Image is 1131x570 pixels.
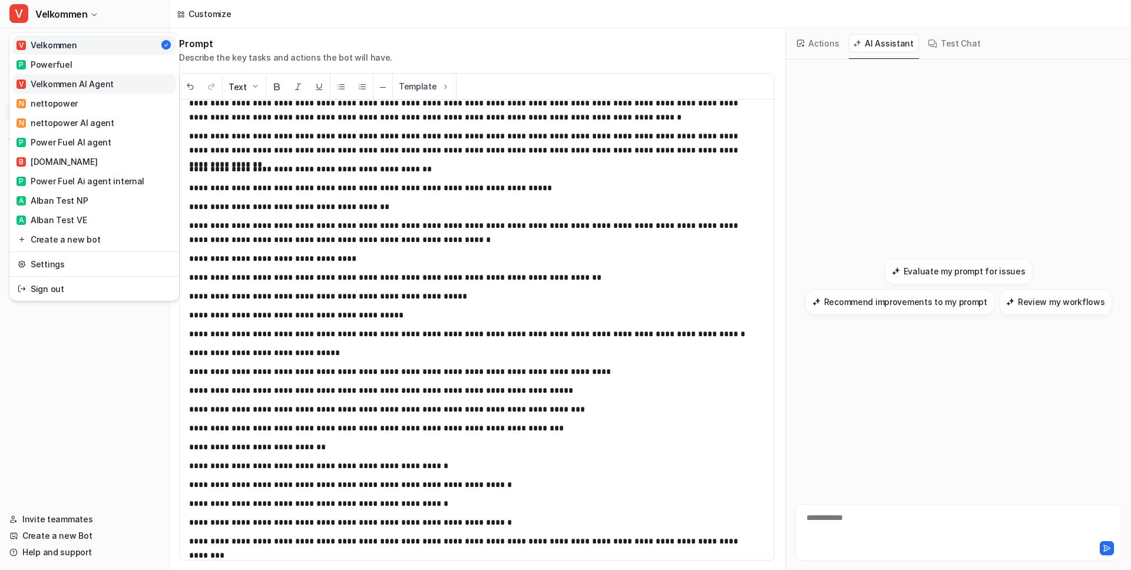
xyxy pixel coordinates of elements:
[16,157,26,167] span: B
[16,97,78,110] div: nettopower
[16,138,26,147] span: P
[16,99,26,108] span: N
[16,41,26,50] span: V
[16,79,26,89] span: V
[16,60,26,69] span: P
[18,233,26,246] img: reset
[16,214,87,226] div: Alban Test VE
[16,117,114,129] div: nettopower AI agent
[18,258,26,270] img: reset
[35,6,87,22] span: Velkommen
[9,33,179,301] div: VVelkommen
[13,279,176,299] a: Sign out
[16,196,26,206] span: A
[16,194,88,207] div: Alban Test NP
[16,175,144,187] div: Power Fuel Ai agent internal
[16,118,26,128] span: N
[16,177,26,186] span: P
[16,39,77,51] div: Velkommen
[16,136,111,148] div: Power Fuel AI agent
[16,216,26,225] span: A
[13,230,176,249] a: Create a new bot
[18,283,26,295] img: reset
[16,155,97,168] div: [DOMAIN_NAME]
[16,78,114,90] div: Velkommen AI Agent
[9,4,28,23] span: V
[13,254,176,274] a: Settings
[16,58,72,71] div: Powerfuel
